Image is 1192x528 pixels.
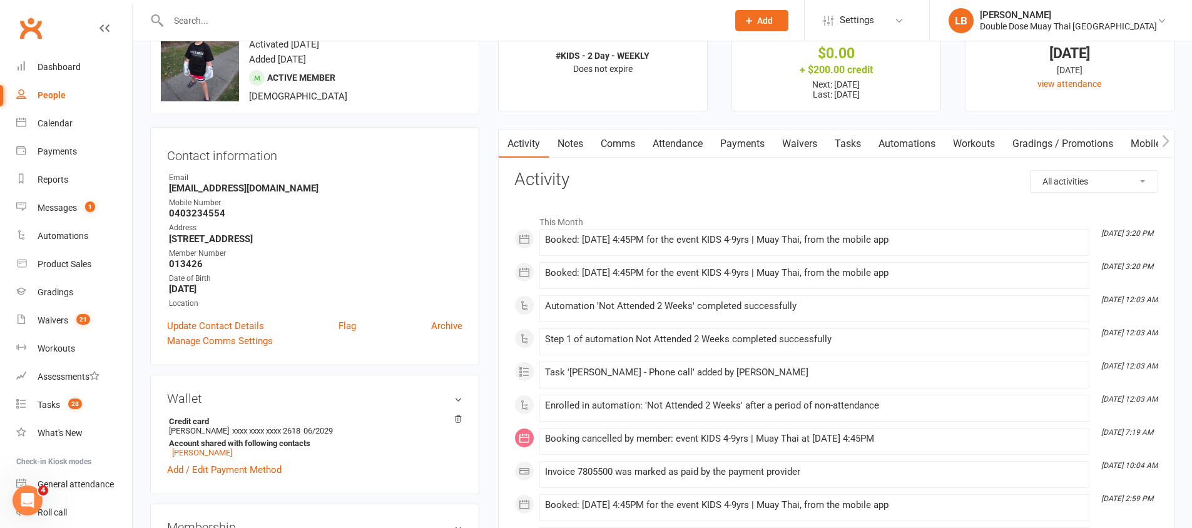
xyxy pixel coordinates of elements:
[556,51,649,61] strong: #KIDS - 2 Day - WEEKLY
[16,53,132,81] a: Dashboard
[249,39,319,50] time: Activated [DATE]
[303,426,333,435] span: 06/2029
[16,81,132,109] a: People
[169,298,462,310] div: Location
[38,175,68,185] div: Reports
[169,183,462,194] strong: [EMAIL_ADDRESS][DOMAIN_NAME]
[169,248,462,260] div: Member Number
[38,62,81,72] div: Dashboard
[980,21,1157,32] div: Double Dose Muay Thai [GEOGRAPHIC_DATA]
[169,439,456,448] strong: Account shared with following contacts
[743,63,929,76] div: + $200.00 credit
[545,500,1084,510] div: Booked: [DATE] 4:45PM for the event KIDS 4-9yrs | Muay Thai, from the mobile app
[1004,129,1122,158] a: Gradings / Promotions
[1101,229,1153,238] i: [DATE] 3:20 PM
[1101,262,1153,271] i: [DATE] 3:20 PM
[38,118,73,128] div: Calendar
[949,8,974,33] div: LB
[38,146,77,156] div: Payments
[169,208,462,219] strong: 0403234554
[169,222,462,234] div: Address
[773,129,826,158] a: Waivers
[16,222,132,250] a: Automations
[545,467,1084,477] div: Invoice 7805500 was marked as paid by the payment provider
[743,79,929,99] p: Next: [DATE] Last: [DATE]
[167,318,264,333] a: Update Contact Details
[249,91,347,102] span: [DEMOGRAPHIC_DATA]
[16,499,132,527] a: Roll call
[38,203,77,213] div: Messages
[549,129,592,158] a: Notes
[757,16,773,26] span: Add
[16,470,132,499] a: General attendance kiosk mode
[1101,494,1153,503] i: [DATE] 2:59 PM
[545,400,1084,411] div: Enrolled in automation: 'Not Attended 2 Weeks' after a period of non-attendance
[169,273,462,285] div: Date of Birth
[167,392,462,405] h3: Wallet
[1101,428,1153,437] i: [DATE] 7:19 AM
[977,47,1163,60] div: [DATE]
[944,129,1004,158] a: Workouts
[545,235,1084,245] div: Booked: [DATE] 4:45PM for the event KIDS 4-9yrs | Muay Thai, from the mobile app
[38,507,67,517] div: Roll call
[545,367,1084,378] div: Task '[PERSON_NAME] - Phone call' added by [PERSON_NAME]
[38,287,73,297] div: Gradings
[38,372,99,382] div: Assessments
[232,426,300,435] span: xxxx xxxx xxxx 2618
[711,129,773,158] a: Payments
[545,301,1084,312] div: Automation 'Not Attended 2 Weeks' completed successfully
[735,10,788,31] button: Add
[545,268,1084,278] div: Booked: [DATE] 4:45PM for the event KIDS 4-9yrs | Muay Thai, from the mobile app
[85,201,95,212] span: 1
[169,197,462,209] div: Mobile Number
[38,400,60,410] div: Tasks
[76,314,90,325] span: 21
[167,333,273,348] a: Manage Comms Settings
[267,73,335,83] span: Active member
[38,479,114,489] div: General attendance
[38,343,75,353] div: Workouts
[38,259,91,269] div: Product Sales
[16,391,132,419] a: Tasks 28
[545,434,1084,444] div: Booking cancelled by member: event KIDS 4-9yrs | Muay Thai at [DATE] 4:45PM
[16,419,132,447] a: What's New
[499,129,549,158] a: Activity
[16,307,132,335] a: Waivers 21
[38,90,66,100] div: People
[1101,362,1158,370] i: [DATE] 12:03 AM
[514,209,1158,229] li: This Month
[826,129,870,158] a: Tasks
[977,63,1163,77] div: [DATE]
[249,54,306,65] time: Added [DATE]
[870,129,944,158] a: Automations
[38,315,68,325] div: Waivers
[1101,328,1158,337] i: [DATE] 12:03 AM
[16,278,132,307] a: Gradings
[169,233,462,245] strong: [STREET_ADDRESS]
[38,231,88,241] div: Automations
[644,129,711,158] a: Attendance
[514,170,1158,190] h3: Activity
[431,318,462,333] a: Archive
[1122,129,1189,158] a: Mobile App
[16,363,132,391] a: Assessments
[167,415,462,459] li: [PERSON_NAME]
[16,166,132,194] a: Reports
[16,194,132,222] a: Messages 1
[980,9,1157,21] div: [PERSON_NAME]
[169,172,462,184] div: Email
[13,485,43,515] iframe: Intercom live chat
[1101,461,1158,470] i: [DATE] 10:04 AM
[545,334,1084,345] div: Step 1 of automation Not Attended 2 Weeks completed successfully
[1101,295,1158,304] i: [DATE] 12:03 AM
[38,485,48,495] span: 4
[840,6,874,34] span: Settings
[573,64,633,74] span: Does not expire
[167,462,282,477] a: Add / Edit Payment Method
[172,448,232,457] a: [PERSON_NAME]
[169,417,456,426] strong: Credit card
[15,13,46,44] a: Clubworx
[1037,79,1101,89] a: view attendance
[339,318,356,333] a: Flag
[38,428,83,438] div: What's New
